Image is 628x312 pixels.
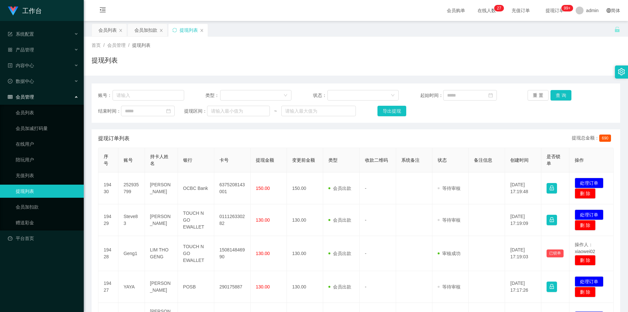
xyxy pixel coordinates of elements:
span: 充值订单 [508,8,533,13]
span: 产品管理 [8,47,34,52]
td: Steve83 [118,204,145,236]
i: 图标: down [391,93,395,98]
input: 请输入最小值为 [207,106,270,116]
span: 会员管理 [8,94,34,100]
span: 150.00 [256,186,270,191]
span: 数据中心 [8,79,34,84]
td: 19430 [98,173,118,204]
span: - [365,251,367,256]
td: 150814846990 [214,236,251,271]
span: 会员出款 [328,284,351,289]
span: 收款二维码 [365,157,388,163]
i: 图标: check-circle-o [8,79,12,83]
a: 陪玩用户 [16,153,78,166]
span: - [365,217,367,223]
div: 会员列表 [98,24,117,36]
td: LIM THO GENG [145,236,178,271]
span: 首页 [92,43,101,48]
i: 图标: form [8,32,12,36]
span: - [365,186,367,191]
h1: 提现列表 [92,55,118,65]
span: 备注信息 [474,157,492,163]
td: Geng1 [118,236,145,271]
span: 账号 [124,157,133,163]
span: 操作 [575,157,584,163]
td: [DATE] 17:19:03 [505,236,541,271]
button: 删 除 [575,188,596,199]
span: 130.00 [256,251,270,256]
td: [DATE] 17:19:48 [505,173,541,204]
span: 银行 [183,157,192,163]
i: 图标: menu-fold [92,0,114,21]
td: 19429 [98,204,118,236]
input: 请输入最大值为 [281,106,356,116]
span: 在线人数 [474,8,499,13]
span: 系统备注 [401,157,420,163]
span: - [365,284,367,289]
button: 重 置 [528,90,549,101]
td: TOUCH N GO EWALLET [178,236,214,271]
span: 会员管理 [107,43,126,48]
p: 7 [499,5,501,11]
i: 图标: sync [172,28,177,32]
i: 图标: unlock [614,27,620,32]
td: 130.00 [287,204,323,236]
button: 图标: lock [547,215,557,225]
span: ~ [270,108,281,115]
span: 是否锁单 [547,154,560,166]
div: 提现列表 [180,24,198,36]
span: 130.00 [256,217,270,223]
button: 查 询 [550,90,571,101]
i: 图标: close [200,28,204,32]
span: 序号 [104,154,108,166]
span: 等待审核 [438,186,461,191]
span: 系统配置 [8,31,34,37]
span: 持卡人姓名 [150,154,168,166]
td: [DATE] 17:19:09 [505,204,541,236]
i: 图标: close [159,28,163,32]
td: [PERSON_NAME] [145,204,178,236]
td: TOUCH N GO EWALLET [178,204,214,236]
sup: 27 [494,5,504,11]
td: 011126330282 [214,204,251,236]
td: [PERSON_NAME] [145,271,178,303]
span: 提现区间： [184,108,207,115]
td: OCBC Bank [178,173,214,204]
a: 在线用户 [16,138,78,151]
img: logo.9652507e.png [8,7,18,16]
span: 提现订单 [542,8,567,13]
i: 图标: appstore-o [8,47,12,52]
sup: 1039 [561,5,573,11]
span: 内容中心 [8,63,34,68]
span: 状态 [438,157,447,163]
i: 图标: table [8,95,12,99]
i: 图标: close [119,28,123,32]
td: YAYA [118,271,145,303]
i: 图标: global [606,8,611,13]
span: 130.00 [256,284,270,289]
span: 起始时间： [420,92,443,99]
a: 赠送彩金 [16,216,78,229]
span: 操作人：xiaowei02 [575,242,595,254]
i: 图标: down [284,93,288,98]
i: 图标: calendar [488,93,493,98]
td: 290175887 [214,271,251,303]
td: 252935799 [118,173,145,204]
h1: 工作台 [22,0,42,21]
td: [PERSON_NAME] [145,173,178,204]
span: 类型 [328,157,338,163]
span: 提现金额 [256,157,274,163]
a: 会员加扣款 [16,200,78,213]
button: 处理订单 [575,178,603,188]
span: 等待审核 [438,284,461,289]
span: 690 [599,135,611,142]
i: 图标: setting [618,68,625,75]
a: 工作台 [8,8,42,13]
button: 已锁单 [547,249,564,257]
span: 提现订单列表 [98,135,130,142]
span: 卡号 [219,157,229,163]
button: 导出提现 [377,106,406,116]
button: 图标: lock [547,183,557,193]
td: 130.00 [287,271,323,303]
span: 创建时间 [510,157,529,163]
